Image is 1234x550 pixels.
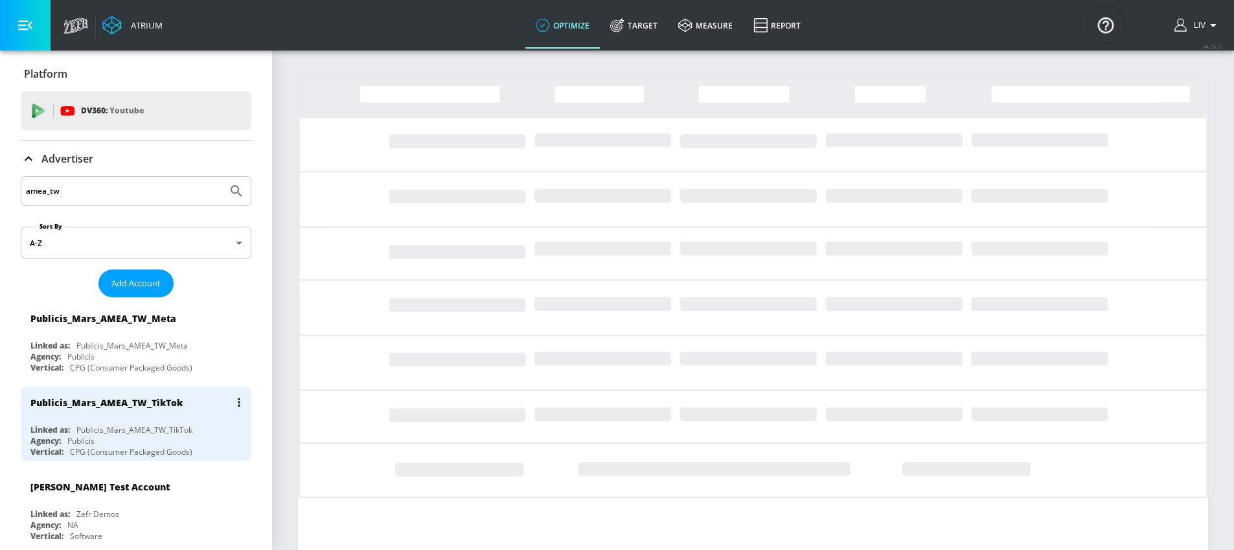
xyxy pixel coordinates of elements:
[126,19,163,31] div: Atrium
[30,396,183,409] div: Publicis_Mars_AMEA_TW_TikTok
[26,183,222,200] input: Search by name
[102,16,163,35] a: Atrium
[76,424,192,435] div: Publicis_Mars_AMEA_TW_TikTok
[30,362,63,373] div: Vertical:
[30,446,63,457] div: Vertical:
[21,141,251,177] div: Advertiser
[67,520,78,531] div: NA
[600,2,668,49] a: Target
[67,435,95,446] div: Publicis
[21,387,251,461] div: Publicis_Mars_AMEA_TW_TikTokLinked as:Publicis_Mars_AMEA_TW_TikTokAgency:PublicisVertical:CPG (Co...
[111,276,161,291] span: Add Account
[1174,17,1221,33] button: Liv
[30,424,70,435] div: Linked as:
[24,67,67,81] p: Platform
[21,227,251,259] div: A-Z
[30,520,61,531] div: Agency:
[98,269,174,297] button: Add Account
[37,222,65,231] label: Sort By
[109,104,144,117] p: Youtube
[668,2,743,49] a: measure
[70,531,102,542] div: Software
[30,351,61,362] div: Agency:
[21,91,251,130] div: DV360: Youtube
[21,56,251,92] div: Platform
[30,509,70,520] div: Linked as:
[30,531,63,542] div: Vertical:
[41,152,93,166] p: Advertiser
[30,481,170,493] div: [PERSON_NAME] Test Account
[1088,6,1124,43] button: Open Resource Center
[70,362,192,373] div: CPG (Consumer Packaged Goods)
[30,312,176,325] div: Publicis_Mars_AMEA_TW_Meta
[1203,43,1221,50] span: v 4.25.2
[76,340,188,351] div: Publicis_Mars_AMEA_TW_Meta
[30,435,61,446] div: Agency:
[21,303,251,376] div: Publicis_Mars_AMEA_TW_MetaLinked as:Publicis_Mars_AMEA_TW_MetaAgency:PublicisVertical:CPG (Consum...
[1189,21,1205,30] span: login as: liv.ho@zefr.com
[21,471,251,545] div: [PERSON_NAME] Test AccountLinked as:Zefr DemosAgency:NAVertical:Software
[222,177,251,205] button: Submit Search
[70,446,192,457] div: CPG (Consumer Packaged Goods)
[30,340,70,351] div: Linked as:
[76,509,119,520] div: Zefr Demos
[525,2,600,49] a: optimize
[67,351,95,362] div: Publicis
[81,104,144,118] p: DV360:
[743,2,811,49] a: Report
